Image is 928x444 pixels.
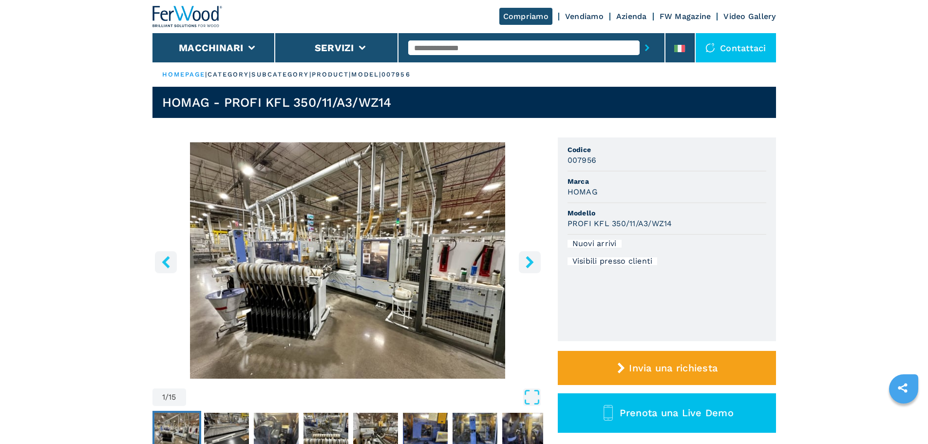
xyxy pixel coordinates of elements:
img: Contattaci [705,43,715,53]
div: Contattaci [696,33,776,62]
p: 007956 [381,70,411,79]
span: 1 [162,393,165,401]
button: left-button [155,251,177,273]
img: Ferwood [152,6,223,27]
button: submit-button [640,37,655,59]
button: Open Fullscreen [189,388,541,406]
span: 15 [169,393,176,401]
p: product | [312,70,352,79]
button: right-button [519,251,541,273]
img: Bordatrice LOTTO 1 HOMAG PROFI KFL 350/11/A3/WZ14 [152,142,543,379]
h3: HOMAG [568,186,598,197]
a: FW Magazine [660,12,711,21]
button: Servizi [315,42,354,54]
div: Nuovi arrivi [568,240,622,248]
a: Vendiamo [565,12,604,21]
p: model | [351,70,381,79]
a: Azienda [616,12,647,21]
div: Visibili presso clienti [568,257,658,265]
h1: HOMAG - PROFI KFL 350/11/A3/WZ14 [162,95,392,110]
button: Macchinari [179,42,244,54]
a: Video Gallery [723,12,776,21]
span: | [205,71,207,78]
h3: 007956 [568,154,597,166]
span: / [165,393,169,401]
span: Modello [568,208,766,218]
button: Invia una richiesta [558,351,776,385]
h3: PROFI KFL 350/11/A3/WZ14 [568,218,672,229]
div: Go to Slide 1 [152,142,543,379]
span: Codice [568,145,766,154]
p: subcategory | [251,70,311,79]
span: Prenota una Live Demo [620,407,734,419]
a: Compriamo [499,8,552,25]
span: Marca [568,176,766,186]
iframe: Chat [887,400,921,437]
p: category | [208,70,252,79]
button: Prenota una Live Demo [558,393,776,433]
span: Invia una richiesta [629,362,718,374]
a: HOMEPAGE [162,71,206,78]
a: sharethis [890,376,915,400]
